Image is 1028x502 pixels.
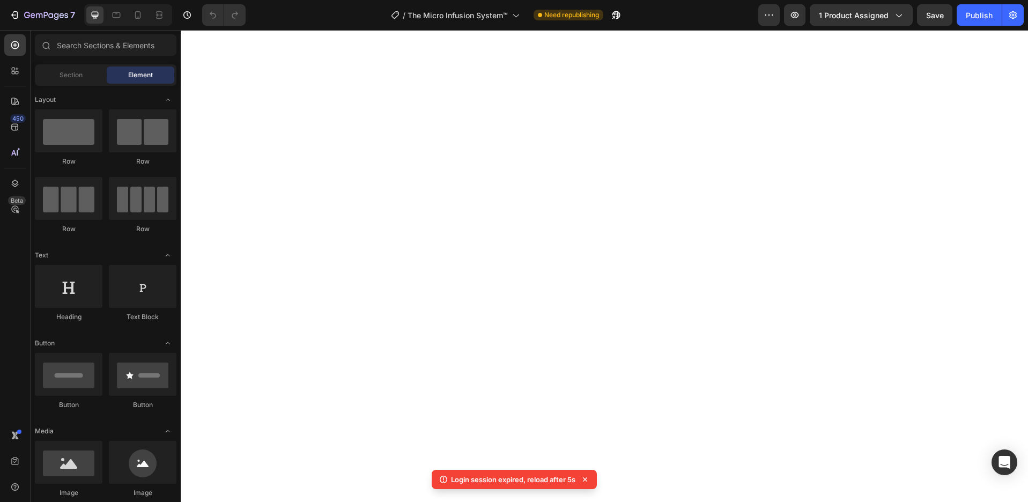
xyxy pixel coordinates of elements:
[408,10,508,21] span: The Micro Infusion System™
[70,9,75,21] p: 7
[159,335,176,352] span: Toggle open
[109,224,176,234] div: Row
[60,70,83,80] span: Section
[35,34,176,56] input: Search Sections & Elements
[35,250,48,260] span: Text
[544,10,599,20] span: Need republishing
[966,10,993,21] div: Publish
[109,400,176,410] div: Button
[403,10,405,21] span: /
[159,91,176,108] span: Toggle open
[128,70,153,80] span: Element
[35,400,102,410] div: Button
[109,312,176,322] div: Text Block
[109,157,176,166] div: Row
[4,4,80,26] button: 7
[35,426,54,436] span: Media
[926,11,944,20] span: Save
[992,449,1017,475] div: Open Intercom Messenger
[35,338,55,348] span: Button
[810,4,913,26] button: 1 product assigned
[451,474,575,485] p: Login session expired, reload after 5s
[917,4,952,26] button: Save
[35,157,102,166] div: Row
[819,10,889,21] span: 1 product assigned
[35,312,102,322] div: Heading
[35,95,56,105] span: Layout
[159,423,176,440] span: Toggle open
[202,4,246,26] div: Undo/Redo
[957,4,1002,26] button: Publish
[159,247,176,264] span: Toggle open
[35,224,102,234] div: Row
[10,114,26,123] div: 450
[8,196,26,205] div: Beta
[35,488,102,498] div: Image
[109,488,176,498] div: Image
